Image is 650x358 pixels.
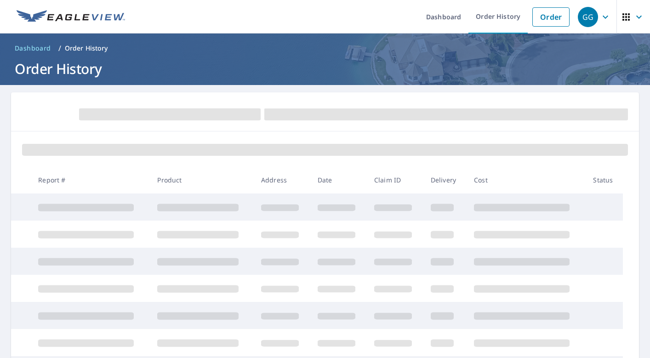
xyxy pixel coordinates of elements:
a: Order [532,7,570,27]
th: Report # [31,166,150,193]
p: Order History [65,44,108,53]
div: GG [578,7,598,27]
span: Dashboard [15,44,51,53]
th: Delivery [423,166,467,193]
th: Cost [467,166,586,193]
li: / [58,43,61,54]
img: EV Logo [17,10,125,24]
th: Product [150,166,254,193]
th: Claim ID [367,166,423,193]
a: Dashboard [11,41,55,56]
th: Status [586,166,623,193]
h1: Order History [11,59,639,78]
th: Address [254,166,310,193]
th: Date [310,166,367,193]
nav: breadcrumb [11,41,639,56]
